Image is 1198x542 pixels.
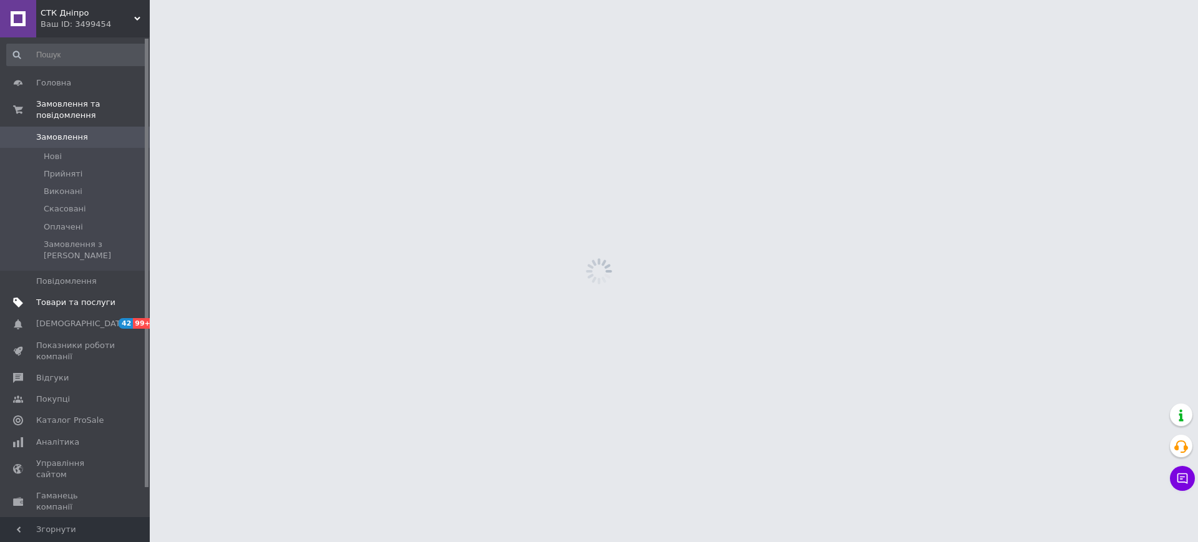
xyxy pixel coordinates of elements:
span: СТК Дніпро [41,7,134,19]
span: Гаманець компанії [36,490,115,513]
span: Товари та послуги [36,297,115,308]
span: Повідомлення [36,276,97,287]
span: Аналітика [36,437,79,448]
span: Управління сайтом [36,458,115,480]
span: [DEMOGRAPHIC_DATA] [36,318,129,329]
span: Нові [44,151,62,162]
span: Каталог ProSale [36,415,104,426]
span: Замовлення та повідомлення [36,99,150,121]
span: Замовлення з [PERSON_NAME] [44,239,146,261]
span: Прийняті [44,168,82,180]
div: Ваш ID: 3499454 [41,19,150,30]
span: Покупці [36,394,70,405]
span: Показники роботи компанії [36,340,115,362]
span: Головна [36,77,71,89]
span: 99+ [133,318,153,329]
span: Скасовані [44,203,86,215]
span: 42 [119,318,133,329]
span: Відгуки [36,372,69,384]
span: Оплачені [44,221,83,233]
span: Замовлення [36,132,88,143]
input: Пошук [6,44,147,66]
span: Виконані [44,186,82,197]
button: Чат з покупцем [1170,466,1195,491]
